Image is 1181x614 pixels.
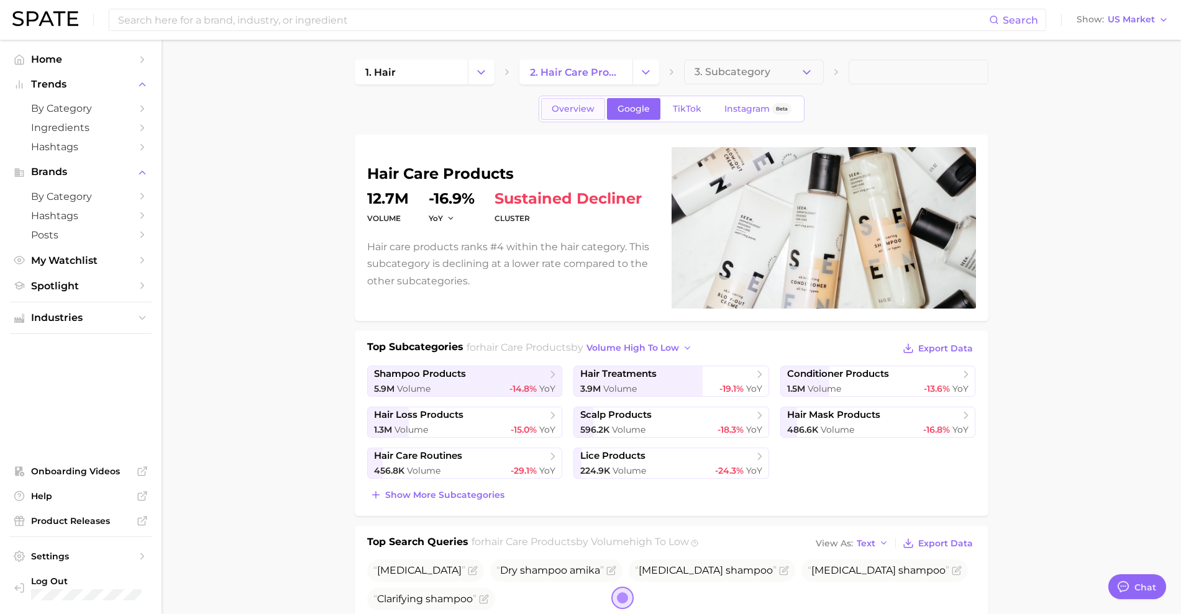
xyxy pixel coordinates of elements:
[808,564,949,576] span: [MEDICAL_DATA] shampoo
[511,424,537,435] span: -15.0%
[511,465,537,476] span: -29.1%
[31,229,130,241] span: Posts
[10,187,152,206] a: by Category
[429,213,443,223] span: YoY
[10,118,152,137] a: Ingredients
[580,383,601,394] span: 3.9m
[530,66,622,78] span: 2. hair care products
[373,564,465,576] span: [MEDICAL_DATA]
[629,536,689,548] span: high to low
[583,340,696,356] button: volume high to low
[952,424,969,435] span: YoY
[10,75,152,94] button: Trends
[31,490,130,502] span: Help
[10,50,152,69] a: Home
[367,486,508,503] button: Show more subcategories
[10,512,152,530] a: Product Releases
[355,60,468,84] a: 1. hair
[10,99,152,118] a: by Category
[613,465,646,476] span: Volume
[724,104,770,114] span: Instagram
[10,137,152,156] a: Hashtags
[635,564,777,576] span: [MEDICAL_DATA] shampoo
[1108,16,1155,23] span: US Market
[472,535,689,552] h2: for by Volume
[539,465,555,476] span: YoY
[31,102,130,114] span: by Category
[780,366,976,397] a: conditioner products1.5m Volume-13.6% YoY
[573,407,769,438] a: scalp products596.2k Volume-18.3% YoY
[374,424,392,435] span: 1.3m
[10,487,152,505] a: Help
[539,383,555,394] span: YoY
[429,191,475,206] dd: -16.9%
[541,98,605,120] a: Overview
[374,368,466,380] span: shampoo products
[468,566,478,576] button: Flag as miscategorized or irrelevant
[12,11,78,26] img: SPATE
[367,340,463,358] h1: Top Subcategories
[586,343,679,353] span: volume high to low
[580,368,657,380] span: hair treatments
[632,60,659,84] button: Change Category
[367,191,409,206] dd: 12.7m
[573,366,769,397] a: hair treatments3.9m Volume-19.1% YoY
[519,60,632,84] a: 2. hair care products
[603,383,637,394] span: Volume
[31,255,130,266] span: My Watchlist
[468,60,495,84] button: Change Category
[684,60,824,84] button: 3. Subcategory
[31,122,130,133] span: Ingredients
[580,424,609,435] span: 596.2k
[1003,14,1038,26] span: Search
[746,383,762,394] span: YoY
[480,341,571,353] span: hair care products
[1074,12,1172,28] button: ShowUS Market
[607,98,660,120] a: Google
[429,213,455,223] button: YoY
[580,450,645,462] span: lice products
[367,166,657,181] h1: hair care products
[479,594,489,604] button: Flag as miscategorized or irrelevant
[923,424,950,435] span: -16.8%
[606,566,616,576] button: Flag as miscategorized or irrelevant
[787,409,880,421] span: hair mask products
[900,340,975,357] button: Export Data
[918,538,973,549] span: Export Data
[580,409,652,421] span: scalp products
[746,465,762,476] span: YoY
[31,141,130,153] span: Hashtags
[10,572,152,604] a: Log out. Currently logged in with e-mail lynne.stewart@mpgllc.com.
[787,368,889,380] span: conditioner products
[374,383,394,394] span: 5.9m
[373,593,477,605] span: Clarifying shampoo
[715,465,744,476] span: -24.3%
[31,515,130,526] span: Product Releases
[10,462,152,481] a: Onboarding Videos
[496,564,604,576] span: Dry shampoo amika
[385,490,504,500] span: Show more subcategories
[714,98,802,120] a: InstagramBeta
[31,280,130,292] span: Spotlight
[695,66,770,78] span: 3. Subcategory
[10,251,152,270] a: My Watchlist
[31,166,130,178] span: Brands
[779,566,789,576] button: Flag as miscategorized or irrelevant
[367,211,409,226] dt: volume
[367,535,468,552] h1: Top Search Queries
[367,366,563,397] a: shampoo products5.9m Volume-14.8% YoY
[900,535,975,552] button: Export Data
[1077,16,1104,23] span: Show
[31,79,130,90] span: Trends
[31,551,130,562] span: Settings
[808,383,841,394] span: Volume
[509,383,537,394] span: -14.8%
[821,424,854,435] span: Volume
[394,424,428,435] span: Volume
[10,309,152,327] button: Industries
[718,424,744,435] span: -18.3%
[10,547,152,566] a: Settings
[787,424,818,435] span: 486.6k
[780,407,976,438] a: hair mask products486.6k Volume-16.8% YoY
[857,540,875,547] span: Text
